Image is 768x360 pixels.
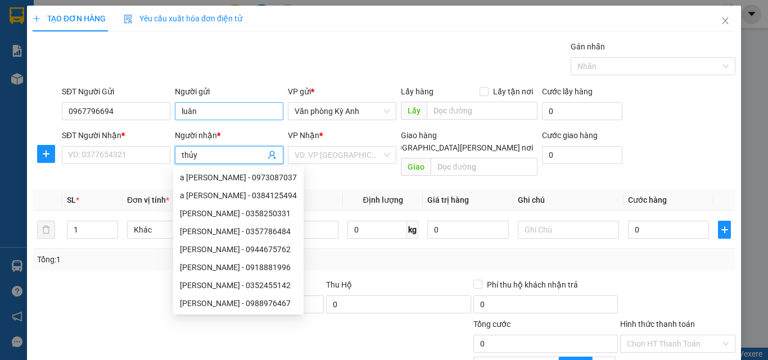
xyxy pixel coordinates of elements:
span: Increase Value [105,221,118,230]
span: Khác [134,221,222,238]
span: Lấy [401,102,427,120]
span: Yêu cầu xuất hóa đơn điện tử [124,14,242,23]
div: thủy - 0358250331 [173,204,304,222]
div: thủy tiên - 0918881996 [173,258,304,276]
span: Cước hàng [628,195,667,204]
div: SĐT Người Gửi [62,85,170,98]
span: close [721,16,730,25]
img: icon [124,15,133,24]
span: [GEOGRAPHIC_DATA][PERSON_NAME] nơi [380,142,537,154]
div: [PERSON_NAME] - 0357786484 [180,225,297,238]
div: [PERSON_NAME] - 0944675762 [180,243,297,256]
span: Giao hàng [401,131,437,140]
span: Giá trị hàng [427,195,469,204]
span: plus [33,15,40,22]
div: [PERSON_NAME] - 0358250331 [180,207,297,220]
div: VP gửi [288,85,396,98]
span: Định lượng [363,195,403,204]
div: a [PERSON_NAME] - 0973087037 [180,171,297,184]
span: user-add [268,151,277,160]
span: Lấy tận nơi [489,85,537,98]
span: up [109,223,115,230]
span: kg [407,221,418,239]
div: [PERSON_NAME] - 0988976467 [180,297,297,309]
div: a thủy - 0384125494 [173,186,304,204]
span: Tổng cước [473,320,511,329]
span: SL [67,195,76,204]
div: a [PERSON_NAME] - 0384125494 [180,189,297,202]
li: In ngày: 09:34 12/08 [6,83,124,99]
button: Close [710,6,741,37]
div: xuân thủy - 0988976467 [173,294,304,312]
button: delete [37,221,55,239]
input: Dọc đường [427,102,537,120]
button: plus [718,221,731,239]
span: Decrease Value [105,230,118,238]
div: [PERSON_NAME] - 0918881996 [180,261,297,274]
label: Cước lấy hàng [542,87,593,96]
span: plus [719,225,730,234]
input: Cước giao hàng [542,146,622,164]
span: down [109,231,115,238]
div: thu thủy - 0944675762 [173,240,304,258]
div: bà thủy - 0352455142 [173,276,304,294]
div: Người nhận [175,129,283,142]
span: VP Nhận [288,131,319,140]
span: TẠO ĐƠN HÀNG [33,14,106,23]
div: [PERSON_NAME] - 0352455142 [180,279,297,291]
span: Giao [401,158,431,176]
span: Văn phòng Kỳ Anh [295,103,390,120]
label: Gán nhãn [571,42,605,51]
span: Thu Hộ [326,280,352,289]
div: SĐT Người Nhận [62,129,170,142]
label: Cước giao hàng [542,131,598,140]
li: [PERSON_NAME] [6,67,124,83]
button: plus [37,145,55,163]
th: Ghi chú [513,189,624,211]
input: Cước lấy hàng [542,102,622,120]
div: Người gửi [175,85,283,98]
span: Lấy hàng [401,87,433,96]
label: Hình thức thanh toán [620,320,695,329]
div: a thủy - 0973087037 [173,168,304,186]
span: Đơn vị tính [127,195,169,204]
input: Ghi Chú [518,221,619,239]
span: plus [38,149,55,158]
div: bình thủy - 0357786484 [173,222,304,240]
input: Dọc đường [431,158,537,176]
div: Tổng: 1 [37,253,297,266]
span: Phí thu hộ khách nhận trả [482,279,582,291]
input: 0 [427,221,508,239]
